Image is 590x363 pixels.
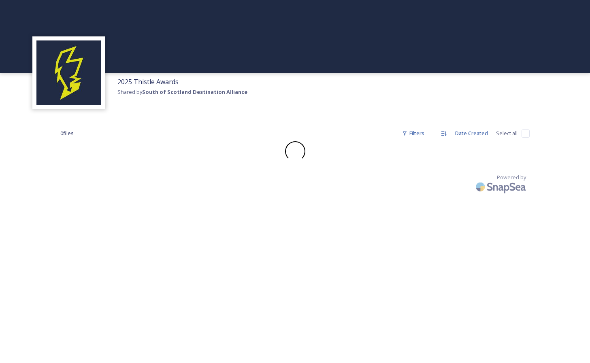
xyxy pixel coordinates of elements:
div: Filters [398,125,428,141]
span: Select all [496,129,518,137]
span: Powered by [497,174,526,181]
strong: South of Scotland Destination Alliance [142,88,247,96]
span: 0 file s [60,129,74,137]
img: images.jpeg [36,40,101,105]
span: 2025 Thistle Awards [117,77,179,86]
span: Shared by [117,88,247,96]
img: SnapSea Logo [473,177,530,196]
div: Date Created [451,125,492,141]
